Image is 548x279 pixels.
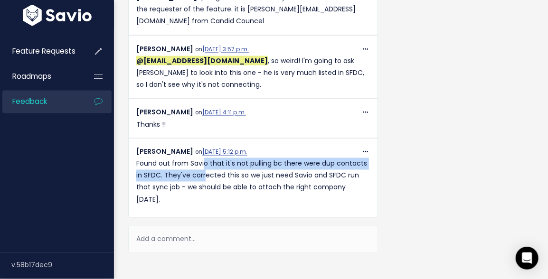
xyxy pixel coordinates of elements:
[12,96,47,106] span: Feedback
[20,5,94,26] img: logo-white.9d6f32f41409.svg
[2,65,79,87] a: Roadmaps
[516,247,539,270] div: Open Intercom Messenger
[2,91,79,112] a: Feedback
[136,56,268,65] span: Nada Zeouak
[136,44,193,54] span: [PERSON_NAME]
[202,109,246,116] a: [DATE] 4:11 p.m.
[136,158,370,206] p: Found out from Savio that it's not pulling bc there were dup contacts in SFDC. They've corrected ...
[195,109,246,116] span: on
[2,40,79,62] a: Feature Requests
[136,119,370,130] p: Thanks !!
[12,46,76,56] span: Feature Requests
[128,225,378,253] div: Add a comment...
[136,147,193,157] span: [PERSON_NAME]
[202,46,249,53] a: [DATE] 3:57 p.m.
[136,107,193,117] span: [PERSON_NAME]
[195,46,249,53] span: on
[11,253,114,278] div: v.58b17dec9
[12,71,51,81] span: Roadmaps
[195,149,247,156] span: on
[136,55,370,91] p: , so weird! I'm going to ask [PERSON_NAME] to look into this one - he is very much listed in SFDC...
[202,149,247,156] a: [DATE] 5:12 p.m.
